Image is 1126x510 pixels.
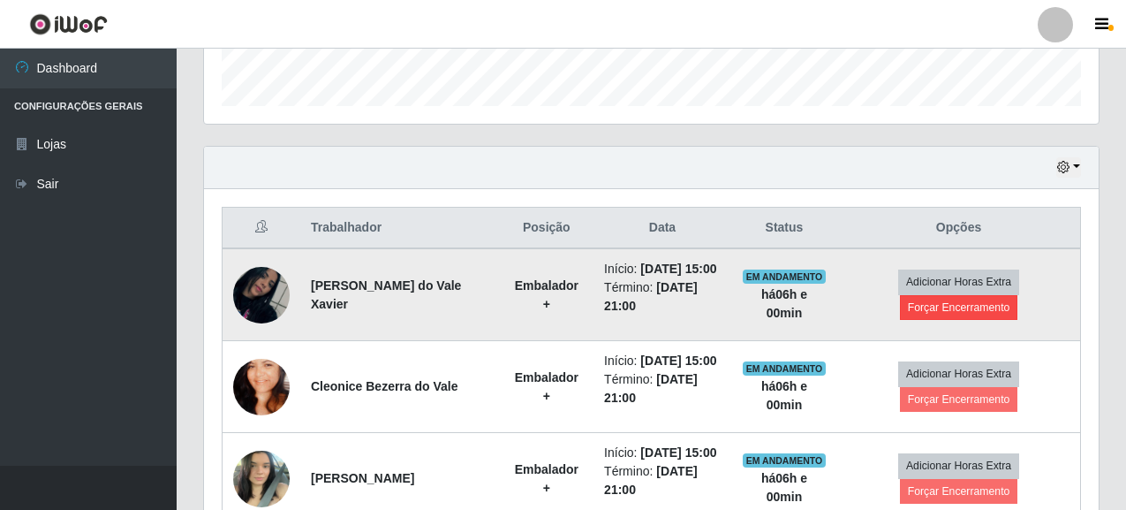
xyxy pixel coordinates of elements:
th: Data [593,208,731,249]
th: Posição [500,208,594,249]
time: [DATE] 15:00 [640,354,716,368]
strong: Embalador + [515,370,578,403]
th: Status [731,208,837,249]
li: Início: [604,352,721,370]
li: Término: [604,278,721,316]
strong: há 06 h e 00 min [761,287,807,320]
strong: [PERSON_NAME] do Vale Xavier [311,278,461,311]
li: Início: [604,260,721,278]
li: Término: [604,370,721,407]
img: 1620185251285.jpeg [233,337,290,438]
time: [DATE] 15:00 [640,445,716,460]
strong: Cleonice Bezerra do Vale [311,379,458,393]
strong: há 06 h e 00 min [761,379,807,412]
button: Forçar Encerramento [900,479,1018,504]
li: Início: [604,444,721,462]
button: Adicionar Horas Extra [898,453,1019,478]
button: Adicionar Horas Extra [898,270,1019,294]
img: 1753031144832.jpeg [233,245,290,346]
span: EM ANDAMENTO [743,453,827,468]
time: [DATE] 15:00 [640,262,716,276]
strong: Embalador + [515,462,578,495]
th: Trabalhador [300,208,500,249]
button: Forçar Encerramento [900,387,1018,412]
span: EM ANDAMENTO [743,362,827,376]
strong: [PERSON_NAME] [311,471,414,485]
strong: Embalador + [515,278,578,311]
img: CoreUI Logo [29,13,108,35]
span: EM ANDAMENTO [743,270,827,284]
li: Término: [604,462,721,499]
th: Opções [837,208,1080,249]
button: Forçar Encerramento [900,295,1018,320]
strong: há 06 h e 00 min [761,471,807,504]
button: Adicionar Horas Extra [898,362,1019,386]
